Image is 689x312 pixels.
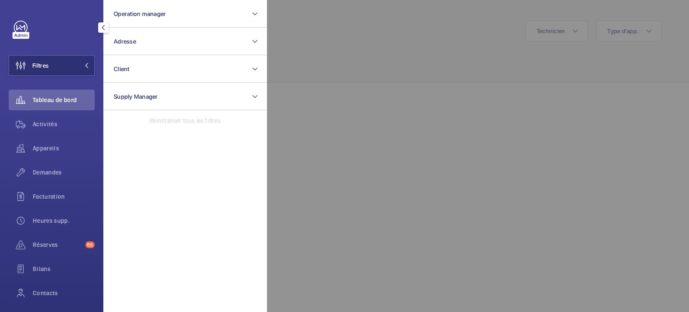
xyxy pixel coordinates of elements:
[85,241,95,248] span: 65
[32,61,49,70] span: Filtres
[33,289,95,297] span: Contacts
[33,216,95,225] span: Heures supp.
[33,168,95,177] span: Demandes
[33,265,95,273] span: Bilans
[33,192,95,201] span: Facturation
[33,96,95,104] span: Tableau de bord
[33,120,95,128] span: Activités
[33,240,82,249] span: Réserves
[9,55,95,76] button: Filtres
[33,144,95,153] span: Appareils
